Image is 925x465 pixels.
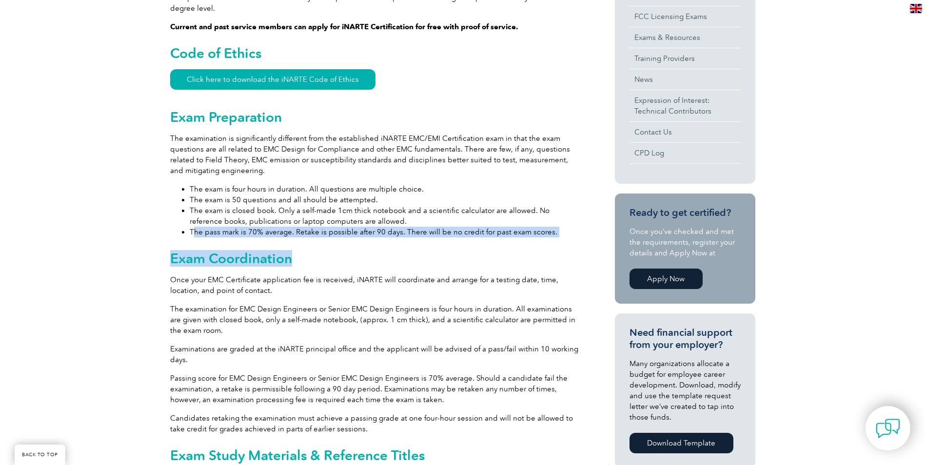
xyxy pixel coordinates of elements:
a: BACK TO TOP [15,445,65,465]
p: Once you’ve checked and met the requirements, register your details and Apply Now at [630,226,741,258]
p: Once your EMC Certificate application fee is received, iNARTE will coordinate and arrange for a t... [170,274,580,296]
h2: Exam Coordination [170,251,580,266]
li: The exam is closed book. Only a self-made 1cm thick notebook and a scientific calculator are allo... [190,205,580,227]
a: Contact Us [630,122,741,142]
a: CPD Log [630,143,741,163]
a: Expression of Interest:Technical Contributors [630,90,741,121]
p: Examinations are graded at the iNARTE principal office and the applicant will be advised of a pas... [170,344,580,365]
p: The examination is significantly different from the established iNARTE EMC/EMI Certification exam... [170,133,580,176]
a: Training Providers [630,48,741,69]
a: Click here to download the iNARTE Code of Ethics [170,69,375,90]
li: The pass mark is 70% average. Retake is possible after 90 days. There will be no credit for past ... [190,227,580,237]
a: FCC Licensing Exams [630,6,741,27]
a: Download Template [630,433,733,453]
a: Exams & Resources [630,27,741,48]
h2: Exam Study Materials & Reference Titles [170,447,580,463]
p: The examination for EMC Design Engineers or Senior EMC Design Engineers is four hours in duration... [170,304,580,336]
h2: Exam Preparation [170,109,580,125]
img: contact-chat.png [876,416,900,441]
li: The exam is four hours in duration. All questions are multiple choice. [190,184,580,194]
h3: Ready to get certified? [630,207,741,219]
p: Many organizations allocate a budget for employee career development. Download, modify and use th... [630,358,741,423]
strong: Current and past service members can apply for iNARTE Certification for free with proof of service. [170,22,518,31]
a: Apply Now [630,269,703,289]
li: The exam is 50 questions and all should be attempted. [190,194,580,205]
p: Passing score for EMC Design Engineers or Senior EMC Design Engineers is 70% average. Should a ca... [170,373,580,405]
h2: Code of Ethics [170,45,580,61]
img: en [910,4,922,13]
p: Candidates retaking the examination must achieve a passing grade at one four-hour session and wil... [170,413,580,434]
h3: Need financial support from your employer? [630,327,741,351]
a: News [630,69,741,90]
